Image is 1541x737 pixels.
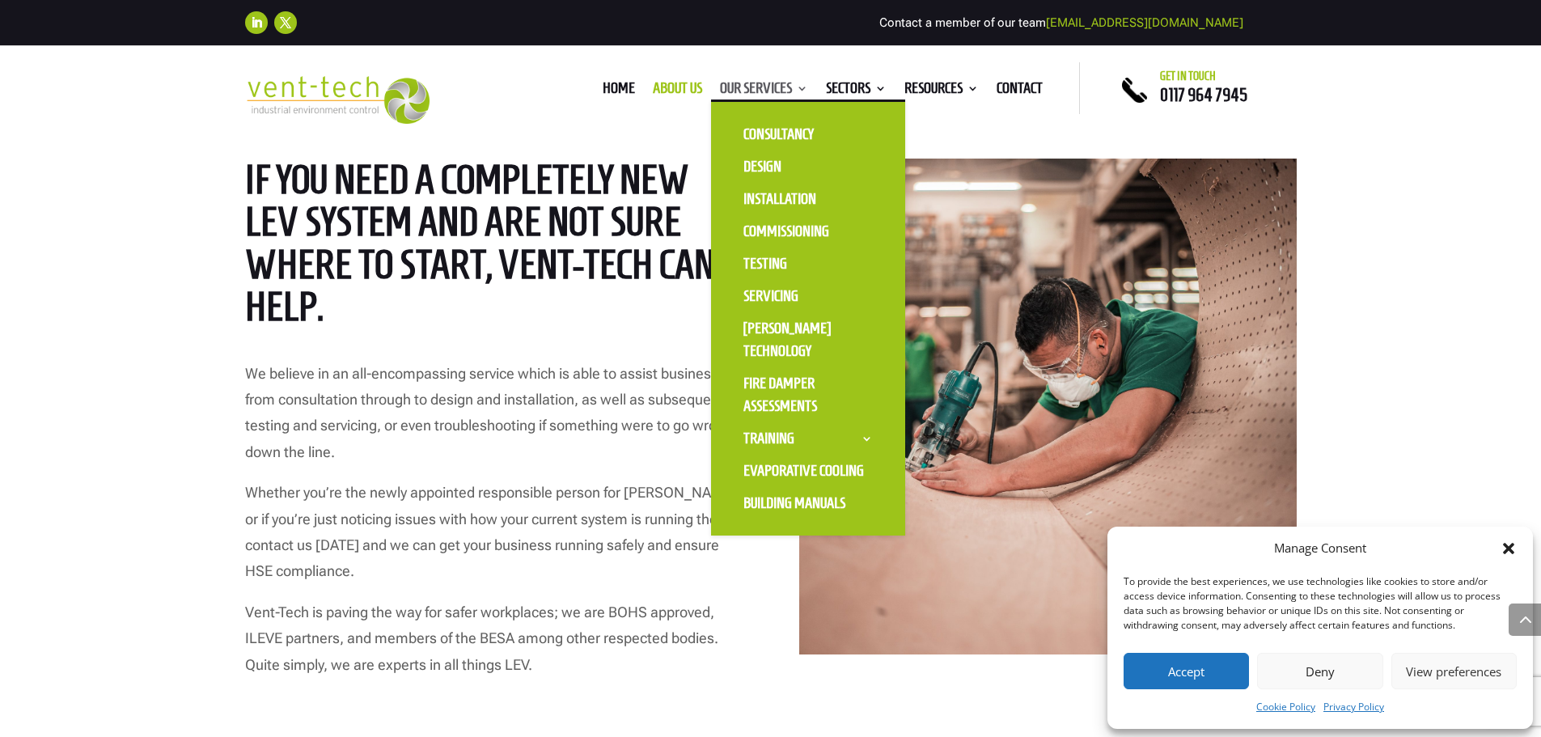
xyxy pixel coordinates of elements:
[720,83,808,100] a: Our Services
[245,76,430,124] img: 2023-09-27T08_35_16.549ZVENT-TECH---Clear-background
[727,215,889,248] a: Commissioning
[1323,697,1384,717] a: Privacy Policy
[997,83,1043,100] a: Contact
[245,361,742,481] p: We believe in an all-encompassing service which is able to assist businesses from consultation th...
[727,183,889,215] a: Installation
[727,422,889,455] a: Training
[904,83,979,100] a: Resources
[1160,70,1216,83] span: Get in touch
[727,455,889,487] a: Evaporative Cooling
[826,83,887,100] a: Sectors
[1124,574,1515,633] div: To provide the best experiences, we use technologies like cookies to store and/or access device i...
[1391,653,1517,689] button: View preferences
[1124,653,1249,689] button: Accept
[245,599,742,678] p: Vent-Tech is paving the way for safer workplaces; we are BOHS approved, ILEVE partners, and membe...
[727,118,889,150] a: Consultancy
[1160,85,1247,104] a: 0117 964 7945
[727,367,889,422] a: Fire Damper Assessments
[274,11,297,34] a: Follow on X
[879,15,1243,30] span: Contact a member of our team
[727,312,889,367] a: [PERSON_NAME] Technology
[1256,697,1315,717] a: Cookie Policy
[1274,539,1366,558] div: Manage Consent
[727,150,889,183] a: Design
[245,11,268,34] a: Follow on LinkedIn
[1257,653,1382,689] button: Deny
[603,83,635,100] a: Home
[727,248,889,280] a: Testing
[727,280,889,312] a: Servicing
[245,157,715,329] span: If you need a completely new LEV system and are not sure where to start, Vent-Tech can help.
[245,480,742,599] p: Whether you’re the newly appointed responsible person for [PERSON_NAME], or if you’re just notici...
[1046,15,1243,30] a: [EMAIL_ADDRESS][DOMAIN_NAME]
[727,487,889,519] a: Building Manuals
[653,83,702,100] a: About us
[1501,540,1517,557] div: Close dialog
